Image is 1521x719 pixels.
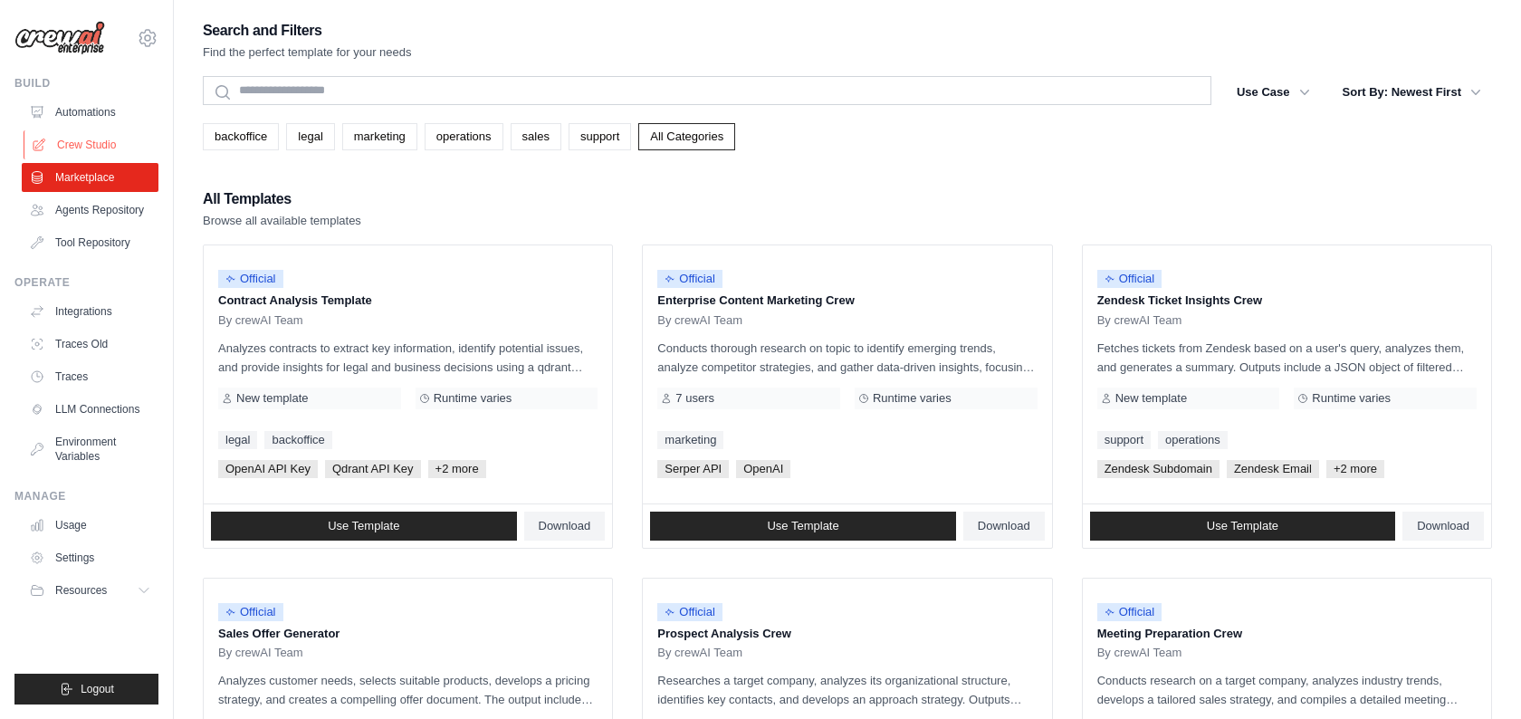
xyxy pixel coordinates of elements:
a: Use Template [1090,512,1396,541]
a: legal [218,431,257,449]
a: Download [963,512,1045,541]
button: Logout [14,674,158,705]
a: Marketplace [22,163,158,192]
span: Official [218,603,283,621]
span: By crewAI Team [218,313,303,328]
span: Download [1417,519,1469,533]
a: Download [1402,512,1484,541]
span: By crewAI Team [657,646,742,660]
p: Analyzes contracts to extract key information, identify potential issues, and provide insights fo... [218,339,598,377]
a: Download [524,512,606,541]
span: Use Template [328,519,399,533]
h2: All Templates [203,187,361,212]
button: Resources [22,576,158,605]
span: New template [236,391,308,406]
p: Contract Analysis Template [218,292,598,310]
p: Analyzes customer needs, selects suitable products, develops a pricing strategy, and creates a co... [218,671,598,709]
span: OpenAI [736,460,790,478]
span: Download [978,519,1030,533]
span: Download [539,519,591,533]
span: New template [1115,391,1187,406]
a: support [569,123,631,150]
span: Qdrant API Key [325,460,421,478]
div: Manage [14,489,158,503]
a: backoffice [203,123,279,150]
p: Conducts thorough research on topic to identify emerging trends, analyze competitor strategies, a... [657,339,1037,377]
a: Usage [22,511,158,540]
a: Settings [22,543,158,572]
span: +2 more [428,460,486,478]
a: marketing [342,123,417,150]
span: OpenAI API Key [218,460,318,478]
a: Traces Old [22,330,158,359]
span: Official [1097,270,1162,288]
span: By crewAI Team [218,646,303,660]
a: Traces [22,362,158,391]
a: All Categories [638,123,735,150]
span: Zendesk Subdomain [1097,460,1220,478]
a: Automations [22,98,158,127]
span: Runtime varies [434,391,512,406]
span: Runtime varies [1312,391,1391,406]
a: Environment Variables [22,427,158,471]
span: +2 more [1326,460,1384,478]
span: Logout [81,682,114,696]
p: Enterprise Content Marketing Crew [657,292,1037,310]
a: legal [286,123,334,150]
p: Browse all available templates [203,212,361,230]
img: Logo [14,21,105,55]
span: Use Template [1207,519,1278,533]
a: support [1097,431,1151,449]
p: Conducts research on a target company, analyzes industry trends, develops a tailored sales strate... [1097,671,1477,709]
a: marketing [657,431,723,449]
span: Official [1097,603,1162,621]
span: Official [657,603,722,621]
a: Crew Studio [24,130,160,159]
span: By crewAI Team [1097,313,1182,328]
p: Sales Offer Generator [218,625,598,643]
a: Use Template [211,512,517,541]
a: operations [425,123,503,150]
p: Researches a target company, analyzes its organizational structure, identifies key contacts, and ... [657,671,1037,709]
button: Use Case [1226,76,1321,109]
a: LLM Connections [22,395,158,424]
div: Operate [14,275,158,290]
span: Official [657,270,722,288]
a: sales [511,123,561,150]
span: 7 users [675,391,714,406]
a: Agents Repository [22,196,158,225]
p: Find the perfect template for your needs [203,43,412,62]
span: Use Template [767,519,838,533]
span: Runtime varies [873,391,952,406]
span: Resources [55,583,107,598]
span: Official [218,270,283,288]
span: Zendesk Email [1227,460,1319,478]
p: Prospect Analysis Crew [657,625,1037,643]
p: Fetches tickets from Zendesk based on a user's query, analyzes them, and generates a summary. Out... [1097,339,1477,377]
p: Zendesk Ticket Insights Crew [1097,292,1477,310]
p: Meeting Preparation Crew [1097,625,1477,643]
button: Sort By: Newest First [1332,76,1492,109]
span: Serper API [657,460,729,478]
span: By crewAI Team [1097,646,1182,660]
h2: Search and Filters [203,18,412,43]
a: Tool Repository [22,228,158,257]
div: Build [14,76,158,91]
span: By crewAI Team [657,313,742,328]
a: operations [1158,431,1228,449]
a: Integrations [22,297,158,326]
a: Use Template [650,512,956,541]
a: backoffice [264,431,331,449]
